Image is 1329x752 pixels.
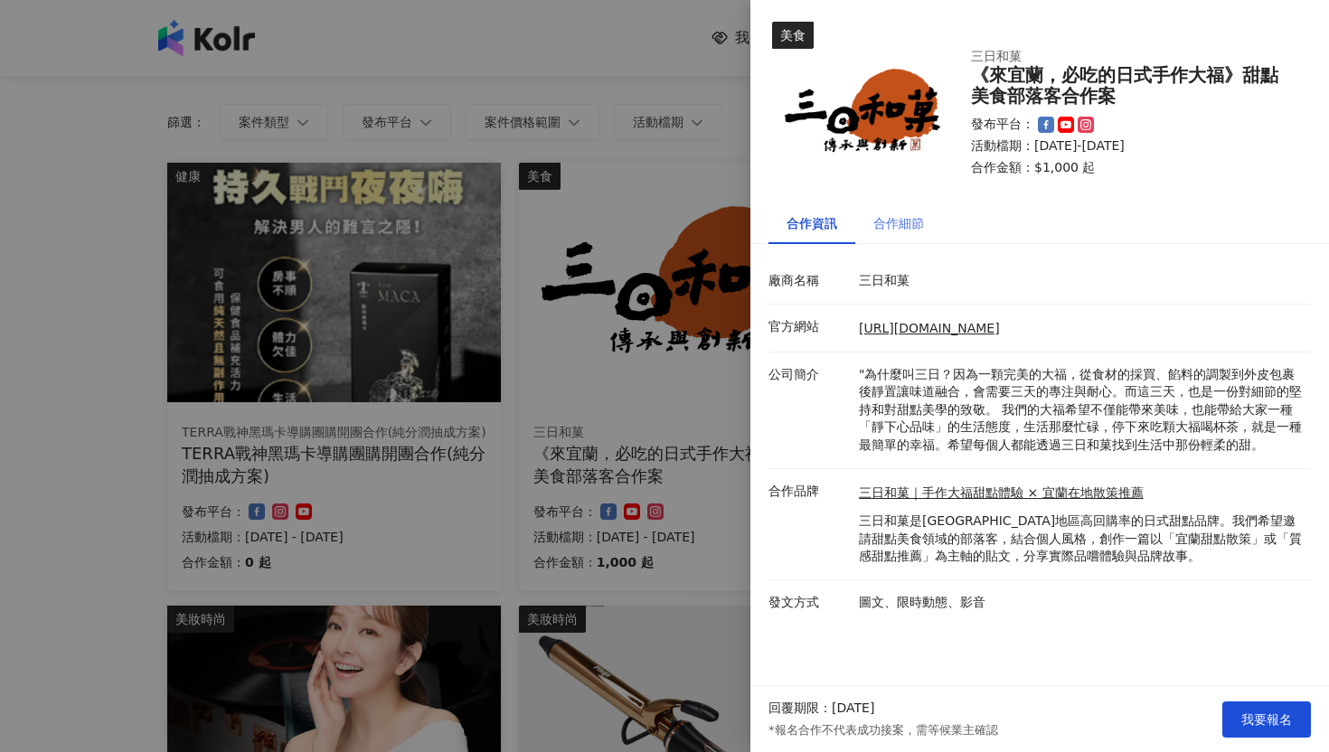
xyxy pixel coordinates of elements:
[768,700,874,718] p: 回覆期限：[DATE]
[772,22,953,202] img: 三日和菓｜手作大福甜點體驗 × 宜蘭在地散策推薦
[971,48,1289,66] div: 三日和菓
[971,116,1034,134] p: 發布平台：
[859,594,1302,612] p: 圖文、限時動態、影音
[971,137,1289,155] p: 活動檔期：[DATE]-[DATE]
[859,272,1302,290] p: 三日和菓
[768,483,850,501] p: 合作品牌
[768,722,998,738] p: *報名合作不代表成功接案，需等候業主確認
[1241,712,1292,727] span: 我要報名
[859,512,1302,566] p: 三日和菓是[GEOGRAPHIC_DATA]地區高回購率的日式甜點品牌。我們希望邀請甜點美食領域的部落客，結合個人風格，創作一篇以「宜蘭甜點散策」或「質感甜點推薦」為主軸的貼文，分享實際品嚐體驗...
[873,213,924,233] div: 合作細節
[971,65,1289,107] div: 《來宜蘭，必吃的日式手作大福》甜點美食部落客合作案
[1222,701,1311,738] button: 我要報名
[768,366,850,384] p: 公司簡介
[768,594,850,612] p: 發文方式
[768,318,850,336] p: 官方網站
[772,22,814,49] div: 美食
[768,272,850,290] p: 廠商名稱
[859,484,1302,503] a: 三日和菓｜手作大福甜點體驗 × 宜蘭在地散策推薦
[859,366,1302,455] p: "為什麼叫三日？因為一顆完美的大福，從食材的採買、餡料的調製到外皮包裹後靜置讓味道融合，會需要三天的專注與耐心。而這三天，也是一份對細節的堅持和對甜點美學的致敬。 我們的大福希望不僅能帶來美味，...
[787,213,837,233] div: 合作資訊
[971,159,1289,177] p: 合作金額： $1,000 起
[859,321,1000,335] a: [URL][DOMAIN_NAME]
